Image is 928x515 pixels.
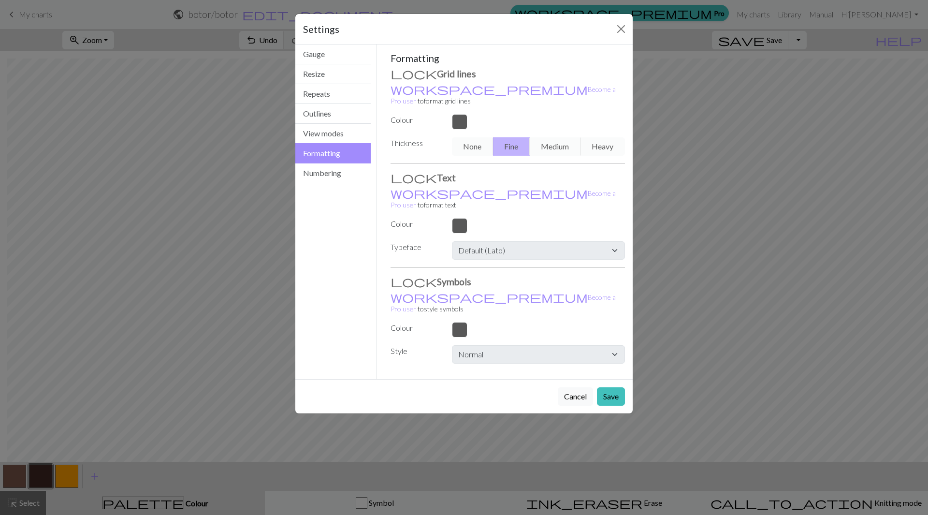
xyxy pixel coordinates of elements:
[391,293,616,313] small: to style symbols
[391,276,625,287] h3: Symbols
[385,137,446,152] label: Thickness
[385,114,446,126] label: Colour
[295,163,371,183] button: Numbering
[385,345,446,360] label: Style
[385,218,446,230] label: Colour
[391,85,616,105] small: to format grid lines
[597,387,625,406] button: Save
[391,293,616,313] a: Become a Pro user
[391,85,616,105] a: Become a Pro user
[391,290,588,304] span: workspace_premium
[295,84,371,104] button: Repeats
[295,44,371,64] button: Gauge
[391,68,625,79] h3: Grid lines
[391,82,588,96] span: workspace_premium
[303,22,339,36] h5: Settings
[295,143,371,163] button: Formatting
[391,189,616,209] small: to format text
[391,52,625,64] h5: Formatting
[391,172,625,183] h3: Text
[295,64,371,84] button: Resize
[385,241,446,256] label: Typeface
[295,124,371,144] button: View modes
[295,104,371,124] button: Outlines
[558,387,593,406] button: Cancel
[391,189,616,209] a: Become a Pro user
[613,21,629,37] button: Close
[391,186,588,200] span: workspace_premium
[385,322,446,334] label: Colour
